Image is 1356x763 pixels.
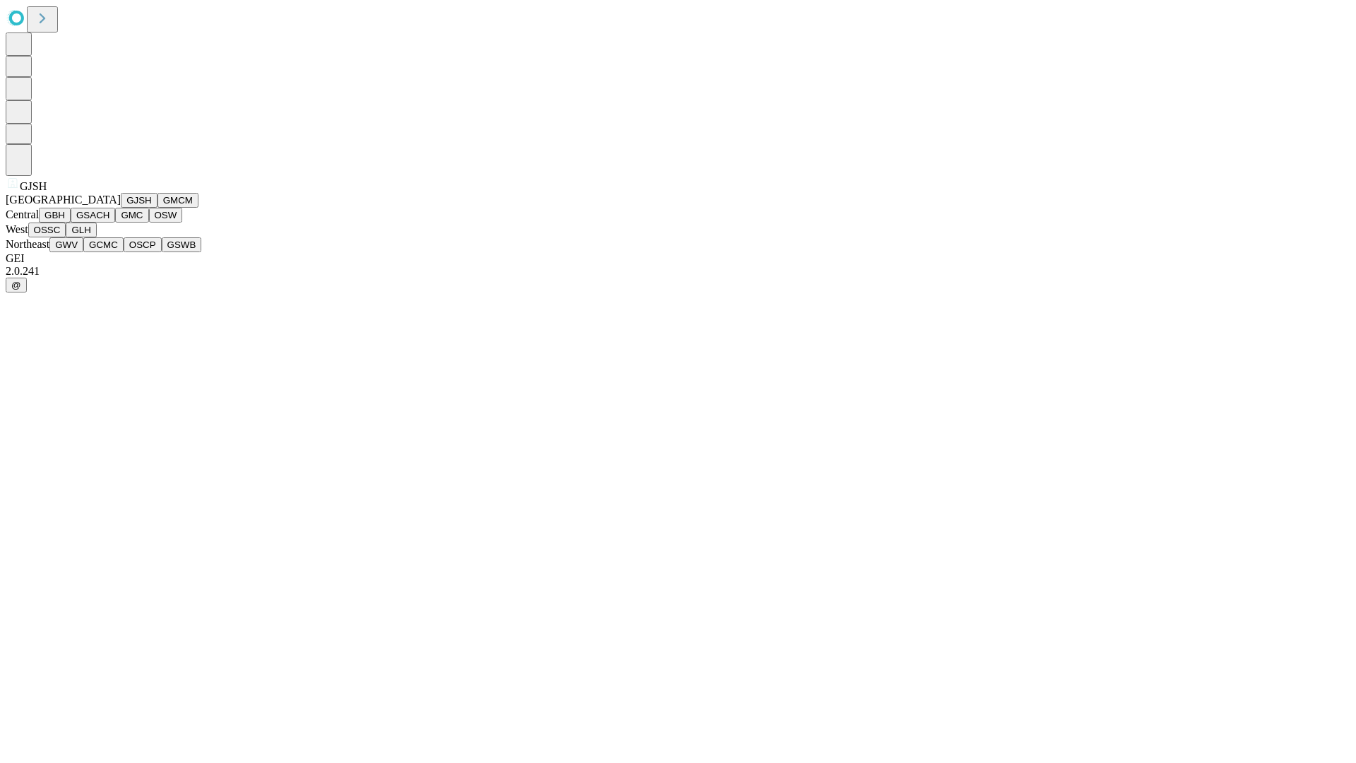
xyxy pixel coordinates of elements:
button: GJSH [121,193,157,208]
button: GCMC [83,237,124,252]
button: OSSC [28,223,66,237]
button: OSW [149,208,183,223]
button: GSACH [71,208,115,223]
button: GMC [115,208,148,223]
div: GEI [6,252,1350,265]
button: GMCM [157,193,198,208]
span: GJSH [20,180,47,192]
button: GWV [49,237,83,252]
button: GSWB [162,237,202,252]
span: Central [6,208,39,220]
button: GLH [66,223,96,237]
button: @ [6,278,27,292]
span: [GEOGRAPHIC_DATA] [6,194,121,206]
span: West [6,223,28,235]
span: @ [11,280,21,290]
div: 2.0.241 [6,265,1350,278]
button: OSCP [124,237,162,252]
button: GBH [39,208,71,223]
span: Northeast [6,238,49,250]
